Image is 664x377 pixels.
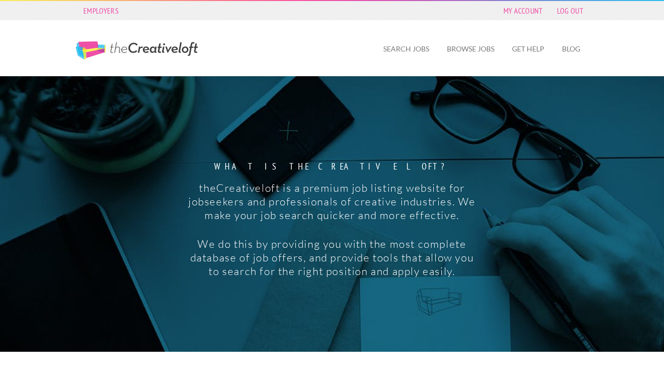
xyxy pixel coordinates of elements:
a: Search Jobs [375,37,437,61]
a: Blog [554,37,588,61]
a: Browse Jobs [439,37,502,61]
a: Log Out [552,4,588,18]
p: theCreativeloft is a premium job listing website for jobseekers and professionals of creative ind... [186,181,478,222]
a: My Account [498,4,548,18]
a: The Creative Loft [76,41,198,60]
a: Employers [78,4,124,18]
a: Get Help [504,37,552,61]
p: We do this by providing you with the most complete database of job offers, and provide tools that... [186,237,478,278]
strong: What is the creative loft? [186,162,478,171]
